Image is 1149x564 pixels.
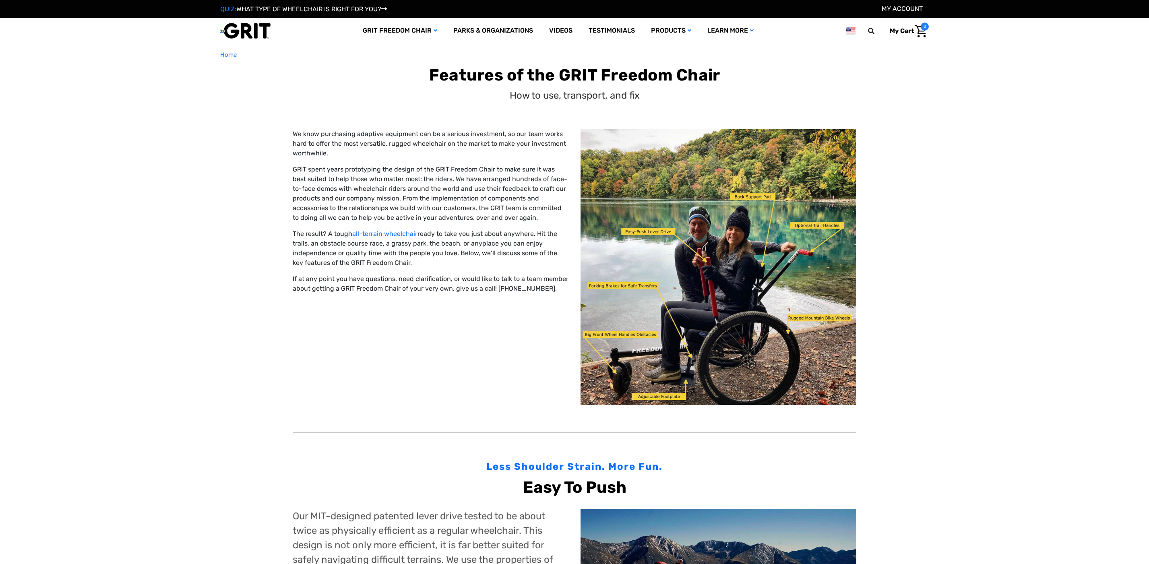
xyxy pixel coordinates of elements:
[220,5,387,13] a: QUIZ:WHAT TYPE OF WHEELCHAIR IS RIGHT FOR YOU?
[872,23,884,39] input: Search
[355,18,445,44] a: GRIT Freedom Chair
[882,5,923,12] a: Account
[293,274,568,293] p: If at any point you have questions, need clarification, or would like to talk to a team member ab...
[220,5,236,13] span: QUIZ:
[220,50,929,60] nav: Breadcrumb
[220,51,237,58] span: Home
[293,459,856,474] div: Less Shoulder Strain. More Fun.
[523,478,626,497] b: Easy To Push
[921,23,929,31] span: 0
[293,129,568,158] p: We know purchasing adaptive equipment can be a serious investment, so our team works hard to offe...
[581,18,643,44] a: Testimonials
[581,129,856,405] img: Yellow text boxes with arrows pointing out features of GRIT Freedom Chair over photo of two adult...
[429,66,720,85] b: Features of the GRIT Freedom Chair
[352,230,417,238] a: all-terrain wheelchair
[915,25,927,37] img: Cart
[699,18,762,44] a: Learn More
[643,18,699,44] a: Products
[445,18,541,44] a: Parks & Organizations
[510,88,640,103] p: How to use, transport, and fix
[293,229,568,268] p: The result? A tough ready to take you just about anywhere. Hit the trails, an obstacle course rac...
[220,23,271,39] img: GRIT All-Terrain Wheelchair and Mobility Equipment
[293,165,568,223] p: GRIT spent years prototyping the design of the GRIT Freedom Chair to make sure it was best suited...
[884,23,929,39] a: Cart with 0 items
[220,50,237,60] a: Home
[890,27,914,35] span: My Cart
[846,26,856,36] img: us.png
[541,18,581,44] a: Videos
